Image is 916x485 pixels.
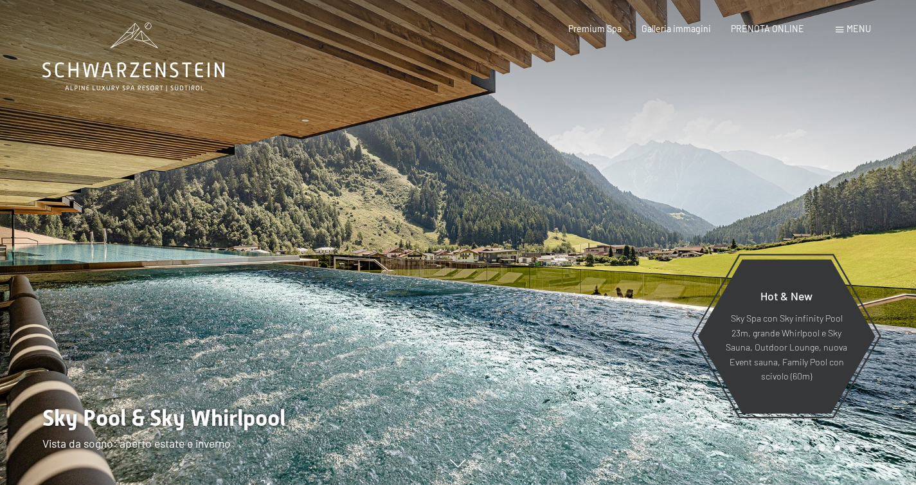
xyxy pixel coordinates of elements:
[789,445,795,452] div: Carousel Page 3
[847,23,871,34] span: Menu
[849,445,856,452] div: Carousel Page 7
[697,259,876,414] a: Hot & New Sky Spa con Sky infinity Pool 23m, grande Whirlpool e Sky Sauna, Outdoor Lounge, nuova ...
[819,445,825,452] div: Carousel Page 5
[753,445,870,452] div: Carousel Pagination
[760,289,813,303] span: Hot & New
[834,445,841,452] div: Carousel Page 6 (Current Slide)
[804,445,810,452] div: Carousel Page 4
[642,23,711,34] a: Galleria immagini
[773,445,780,452] div: Carousel Page 2
[758,445,764,452] div: Carousel Page 1
[731,23,804,34] a: PRENOTA ONLINE
[568,23,622,34] a: Premium Spa
[725,311,848,384] p: Sky Spa con Sky infinity Pool 23m, grande Whirlpool e Sky Sauna, Outdoor Lounge, nuova Event saun...
[865,445,871,452] div: Carousel Page 8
